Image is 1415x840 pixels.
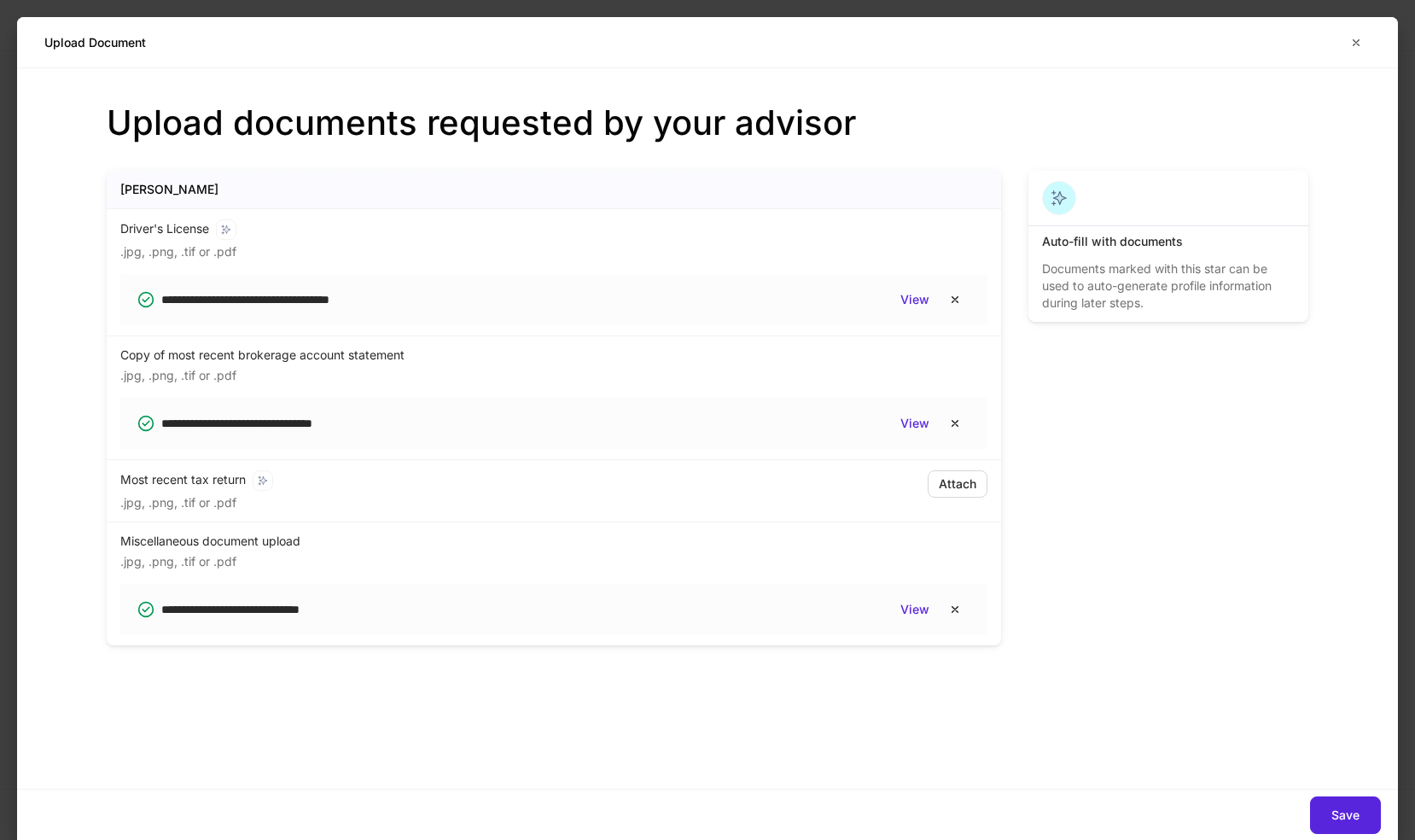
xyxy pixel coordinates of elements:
[1042,250,1295,312] div: Documents marked with this star can be used to auto-generate profile information during later steps.
[120,470,771,491] div: Most recent tax return
[900,417,929,429] button: View
[120,347,771,364] div: Copy of most recent brokerage account statement
[120,219,771,240] div: Driver's License
[120,494,236,511] p: .jpg, .png, .tif or .pdf
[120,181,218,198] h5: [PERSON_NAME]
[120,553,236,570] p: .jpg, .png, .tif or .pdf
[1310,796,1381,834] button: Save
[900,604,929,615] button: View
[1042,233,1295,250] div: Auto-fill with documents
[939,478,976,490] div: Attach
[120,367,236,384] p: .jpg, .png, .tif or .pdf
[44,34,146,51] h5: Upload Document
[900,294,929,306] button: View
[120,243,236,260] p: .jpg, .png, .tif or .pdf
[120,533,771,550] div: Miscellaneous document upload
[1331,809,1360,821] div: Save
[928,470,987,498] button: Attach
[107,102,1308,143] h2: Upload documents requested by your advisor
